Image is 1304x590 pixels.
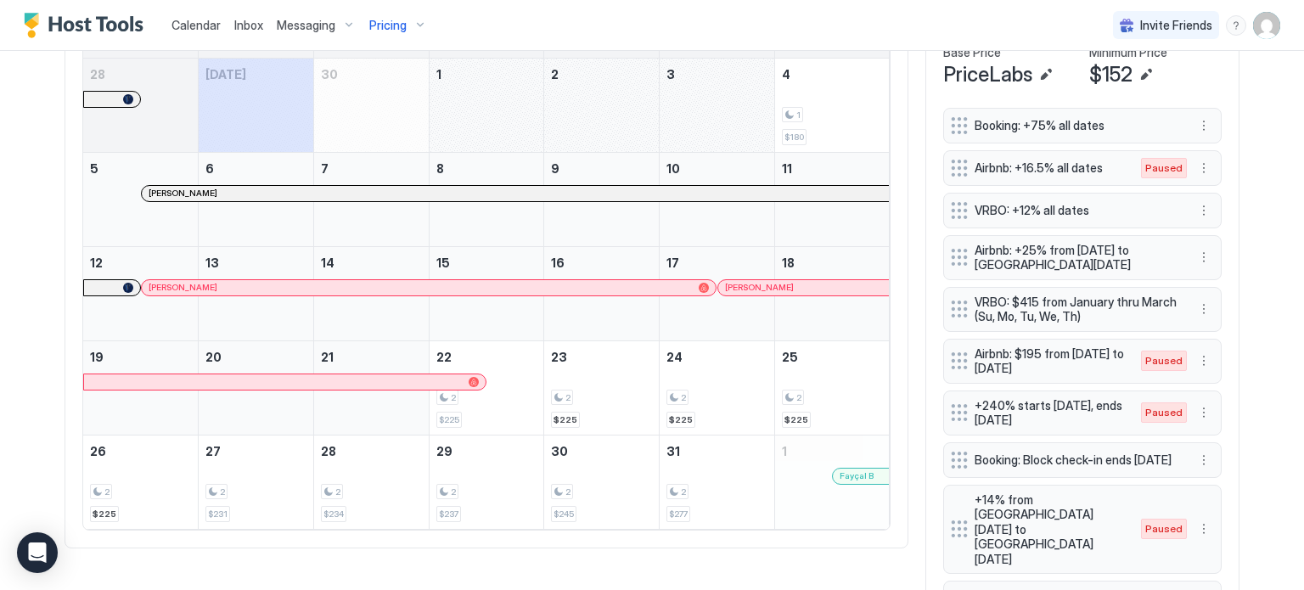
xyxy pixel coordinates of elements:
span: 25 [782,350,798,364]
a: October 4, 2025 [775,59,890,90]
a: October 29, 2025 [430,435,544,467]
a: October 26, 2025 [83,435,198,467]
span: 24 [666,350,683,364]
span: 1 [796,110,801,121]
td: October 6, 2025 [199,152,314,246]
span: 1 [436,67,441,81]
button: More options [1194,158,1214,178]
span: $225 [669,414,693,425]
a: October 13, 2025 [199,247,313,278]
button: Edit [1036,65,1056,85]
span: VRBO: +12% all dates [975,203,1177,218]
span: $225 [784,414,808,425]
button: More options [1194,247,1214,267]
span: Messaging [277,18,335,33]
span: 14 [321,256,334,270]
td: September 29, 2025 [199,59,314,153]
button: Edit [1136,65,1156,85]
span: $277 [669,509,688,520]
div: Airbnb: $195 from [DATE] to [DATE] Pausedmenu [943,339,1222,384]
a: October 1, 2025 [430,59,544,90]
span: Airbnb: +25% from [DATE] to [GEOGRAPHIC_DATA][DATE] [975,243,1177,273]
td: November 1, 2025 [774,435,890,529]
a: September 29, 2025 [199,59,313,90]
span: 17 [666,256,679,270]
span: 19 [90,350,104,364]
div: menu [1194,200,1214,221]
span: 2 [796,392,801,403]
div: menu [1194,299,1214,319]
span: 15 [436,256,450,270]
span: Fayçal B [840,470,874,481]
span: 2 [681,392,686,403]
span: Paused [1145,405,1183,420]
td: October 26, 2025 [83,435,199,529]
span: 2 [565,392,570,403]
span: Paused [1145,160,1183,176]
td: October 30, 2025 [544,435,660,529]
button: More options [1194,200,1214,221]
div: User profile [1253,12,1280,39]
div: VRBO: $415 from January thru March (Su, Mo, Tu, We, Th) menu [943,287,1222,332]
td: October 12, 2025 [83,246,199,340]
td: October 31, 2025 [660,435,775,529]
td: October 4, 2025 [774,59,890,153]
span: Base Price [943,45,1001,60]
td: October 23, 2025 [544,340,660,435]
td: October 11, 2025 [774,152,890,246]
span: 20 [205,350,222,364]
td: October 27, 2025 [199,435,314,529]
a: September 30, 2025 [314,59,429,90]
span: $237 [439,509,458,520]
span: [PERSON_NAME] [725,282,794,293]
td: October 29, 2025 [429,435,544,529]
span: Inbox [234,18,263,32]
span: 26 [90,444,106,458]
a: October 12, 2025 [83,247,198,278]
span: Minimum Price [1089,45,1167,60]
span: Pricing [369,18,407,33]
span: $225 [93,509,116,520]
span: 2 [565,486,570,497]
div: menu [1194,351,1214,371]
div: Airbnb: +25% from [DATE] to [GEOGRAPHIC_DATA][DATE] menu [943,235,1222,280]
span: 30 [551,444,568,458]
button: More options [1194,450,1214,470]
span: 2 [104,486,110,497]
td: October 3, 2025 [660,59,775,153]
a: October 15, 2025 [430,247,544,278]
span: 2 [451,486,456,497]
span: 3 [666,67,675,81]
a: October 20, 2025 [199,341,313,373]
td: October 16, 2025 [544,246,660,340]
td: October 20, 2025 [199,340,314,435]
span: $231 [208,509,228,520]
td: October 10, 2025 [660,152,775,246]
span: 7 [321,161,329,176]
span: $225 [439,414,459,425]
td: October 22, 2025 [429,340,544,435]
span: 10 [666,161,680,176]
a: October 7, 2025 [314,153,429,184]
div: [PERSON_NAME] [725,282,882,293]
a: October 9, 2025 [544,153,659,184]
span: Paused [1145,521,1183,537]
span: 6 [205,161,214,176]
a: Host Tools Logo [24,13,151,38]
span: Booking: Block check-in ends [DATE] [975,452,1177,468]
a: October 28, 2025 [314,435,429,467]
a: October 5, 2025 [83,153,198,184]
span: +14% from [GEOGRAPHIC_DATA][DATE] to [GEOGRAPHIC_DATA][DATE] [975,492,1124,567]
button: More options [1194,351,1214,371]
span: 23 [551,350,567,364]
div: Booking: +75% all dates menu [943,108,1222,143]
a: October 30, 2025 [544,435,659,467]
td: October 25, 2025 [774,340,890,435]
a: October 11, 2025 [775,153,890,184]
td: October 2, 2025 [544,59,660,153]
span: 18 [782,256,795,270]
a: October 19, 2025 [83,341,198,373]
div: VRBO: +12% all dates menu [943,193,1222,228]
a: October 8, 2025 [430,153,544,184]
